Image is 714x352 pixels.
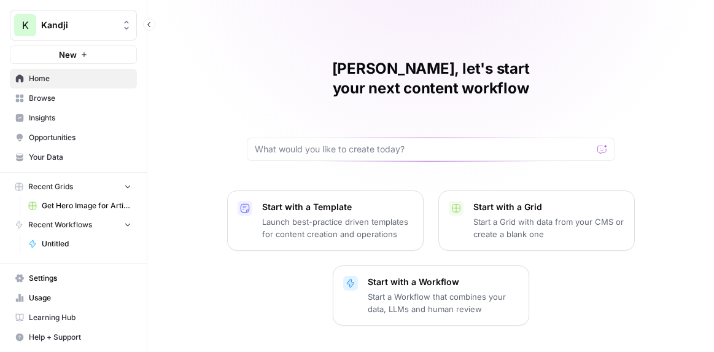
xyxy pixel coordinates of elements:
[42,200,131,211] span: Get Hero Image for Article
[29,93,131,104] span: Browse
[10,216,137,234] button: Recent Workflows
[23,234,137,254] a: Untitled
[28,181,73,192] span: Recent Grids
[368,291,519,315] p: Start a Workflow that combines your data, LLMs and human review
[29,112,131,123] span: Insights
[42,238,131,249] span: Untitled
[227,190,424,251] button: Start with a TemplateLaunch best-practice driven templates for content creation and operations
[10,45,137,64] button: New
[473,201,624,213] p: Start with a Grid
[28,219,92,230] span: Recent Workflows
[29,312,131,323] span: Learning Hub
[10,10,137,41] button: Workspace: Kandji
[262,216,413,240] p: Launch best-practice driven templates for content creation and operations
[23,196,137,216] a: Get Hero Image for Article
[10,69,137,88] a: Home
[10,268,137,288] a: Settings
[368,276,519,288] p: Start with a Workflow
[247,59,615,98] h1: [PERSON_NAME], let's start your next content workflow
[10,178,137,196] button: Recent Grids
[473,216,624,240] p: Start a Grid with data from your CMS or create a blank one
[10,308,137,327] a: Learning Hub
[29,132,131,143] span: Opportunities
[29,152,131,163] span: Your Data
[29,273,131,284] span: Settings
[10,88,137,108] a: Browse
[22,18,29,33] span: K
[333,265,529,326] button: Start with a WorkflowStart a Workflow that combines your data, LLMs and human review
[29,73,131,84] span: Home
[59,49,77,61] span: New
[10,128,137,147] a: Opportunities
[29,332,131,343] span: Help + Support
[41,19,115,31] span: Kandji
[10,288,137,308] a: Usage
[262,201,413,213] p: Start with a Template
[10,147,137,167] a: Your Data
[10,327,137,347] button: Help + Support
[29,292,131,303] span: Usage
[438,190,635,251] button: Start with a GridStart a Grid with data from your CMS or create a blank one
[255,143,592,155] input: What would you like to create today?
[10,108,137,128] a: Insights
